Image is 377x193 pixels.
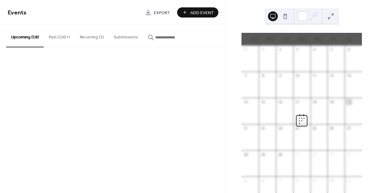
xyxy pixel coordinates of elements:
[278,73,282,78] div: 9
[261,126,265,131] div: 22
[261,100,265,104] div: 15
[295,100,300,104] div: 17
[278,126,282,131] div: 23
[295,152,300,157] div: 1
[190,10,214,16] span: Add Event
[44,25,75,47] button: Past (100+)
[312,152,317,157] div: 2
[261,178,265,183] div: 6
[347,100,351,104] div: 20
[243,178,248,183] div: 5
[243,152,248,157] div: 28
[312,47,317,52] div: 4
[278,178,282,183] div: 7
[294,33,310,45] div: Wed
[310,33,325,45] div: Thu
[329,73,334,78] div: 12
[261,152,265,157] div: 29
[347,178,351,183] div: 11
[243,100,248,104] div: 14
[262,33,278,45] div: Mon
[329,47,334,52] div: 5
[312,73,317,78] div: 11
[109,25,143,47] button: Submissions
[295,126,300,131] div: 24
[243,47,248,52] div: 31
[8,7,26,19] span: Events
[347,152,351,157] div: 4
[329,126,334,131] div: 26
[278,152,282,157] div: 30
[140,7,175,18] a: Export
[75,25,109,47] button: Recurring (1)
[154,10,170,16] span: Export
[6,25,44,47] button: Upcoming (18)
[326,33,341,45] div: Fri
[295,73,300,78] div: 10
[312,100,317,104] div: 18
[278,100,282,104] div: 16
[341,33,357,45] div: Sat
[278,47,282,52] div: 2
[295,47,300,52] div: 3
[312,178,317,183] div: 9
[261,73,265,78] div: 8
[177,7,218,18] button: Add Event
[243,73,248,78] div: 7
[347,47,351,52] div: 6
[243,126,248,131] div: 21
[278,33,294,45] div: Tue
[261,47,265,52] div: 1
[246,33,262,45] div: Sun
[295,178,300,183] div: 8
[312,126,317,131] div: 25
[347,126,351,131] div: 27
[329,178,334,183] div: 10
[329,152,334,157] div: 3
[329,100,334,104] div: 19
[347,73,351,78] div: 13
